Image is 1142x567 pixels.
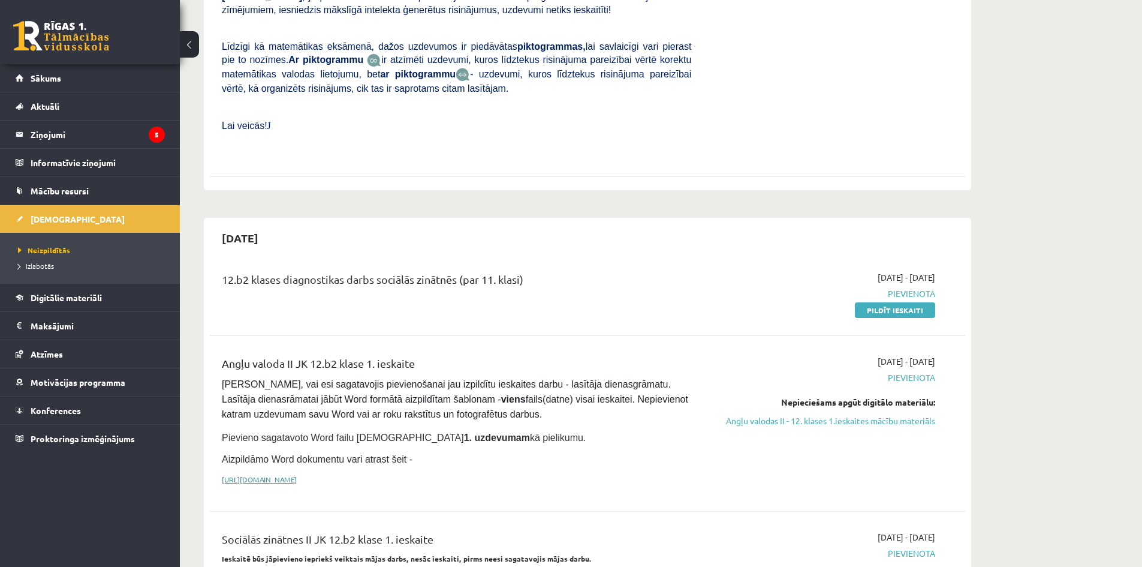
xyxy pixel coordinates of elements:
[709,547,935,560] span: Pievienota
[222,121,267,131] span: Lai veicās!
[501,394,526,404] strong: viens
[18,245,168,256] a: Neizpildītās
[380,69,456,79] b: ar piktogrammu
[16,368,165,396] a: Motivācijas programma
[222,41,691,65] span: Līdzīgi kā matemātikas eksāmenā, dažos uzdevumos ir piedāvātas lai savlaicīgi vari pierast pie to...
[31,121,165,148] legend: Ziņojumi
[18,261,54,271] span: Izlabotās
[709,287,935,300] span: Pievienota
[222,531,691,553] div: Sociālās zinātnes II JK 12.b2 klase 1. ieskaite
[18,260,168,271] a: Izlabotās
[16,284,165,311] a: Digitālie materiāli
[31,73,61,83] span: Sākums
[222,554,592,563] strong: Ieskaitē būs jāpievieno iepriekš veiktais mājas darbs, nesāc ieskaiti, pirms neesi sagatavojis mā...
[709,396,935,409] div: Nepieciešams apgūt digitālo materiālu:
[222,433,586,443] span: Pievieno sagatavoto Word failu [DEMOGRAPHIC_DATA] kā pielikumu.
[16,205,165,233] a: [DEMOGRAPHIC_DATA]
[16,425,165,452] a: Proktoringa izmēģinājums
[464,433,530,443] strong: 1. uzdevumam
[16,92,165,120] a: Aktuāli
[855,302,935,318] a: Pildīt ieskaiti
[517,41,586,52] b: piktogrammas,
[18,245,70,255] span: Neizpildītās
[149,127,165,143] i: 5
[709,371,935,384] span: Pievienota
[31,149,165,176] legend: Informatīvie ziņojumi
[878,271,935,284] span: [DATE] - [DATE]
[456,68,470,82] img: wKvN42sLe3LLwAAAABJRU5ErkJggg==
[222,379,691,419] span: [PERSON_NAME], vai esi sagatavojis pievienošanai jau izpildītu ieskaites darbu - lasītāja dienasg...
[709,415,935,427] a: Angļu valodas II - 12. klases 1.ieskaites mācību materiāls
[16,121,165,148] a: Ziņojumi5
[31,214,125,224] span: [DEMOGRAPHIC_DATA]
[31,312,165,340] legend: Maksājumi
[16,64,165,92] a: Sākums
[878,355,935,368] span: [DATE] - [DATE]
[31,185,89,196] span: Mācību resursi
[31,405,81,416] span: Konferences
[16,312,165,340] a: Maksājumi
[13,21,109,51] a: Rīgas 1. Tālmācības vidusskola
[288,55,363,65] b: Ar piktogrammu
[31,433,135,444] span: Proktoringa izmēģinājums
[222,271,691,293] div: 12.b2 klases diagnostikas darbs sociālās zinātnēs (par 11. klasi)
[31,292,102,303] span: Digitālie materiāli
[222,355,691,377] div: Angļu valoda II JK 12.b2 klase 1. ieskaite
[16,397,165,424] a: Konferences
[222,55,691,79] span: ir atzīmēti uzdevumi, kuros līdztekus risinājuma pareizībai vērtē korektu matemātikas valodas lie...
[222,454,412,464] span: Aizpildāmo Word dokumentu vari atrast šeit -
[267,121,271,131] span: J
[16,177,165,205] a: Mācību resursi
[31,377,125,388] span: Motivācijas programma
[222,475,297,484] a: [URL][DOMAIN_NAME]
[16,149,165,176] a: Informatīvie ziņojumi
[31,101,59,112] span: Aktuāli
[210,224,270,252] h2: [DATE]
[878,531,935,544] span: [DATE] - [DATE]
[31,349,63,359] span: Atzīmes
[16,340,165,368] a: Atzīmes
[367,53,381,67] img: JfuEzvunn4EvwAAAAASUVORK5CYII=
